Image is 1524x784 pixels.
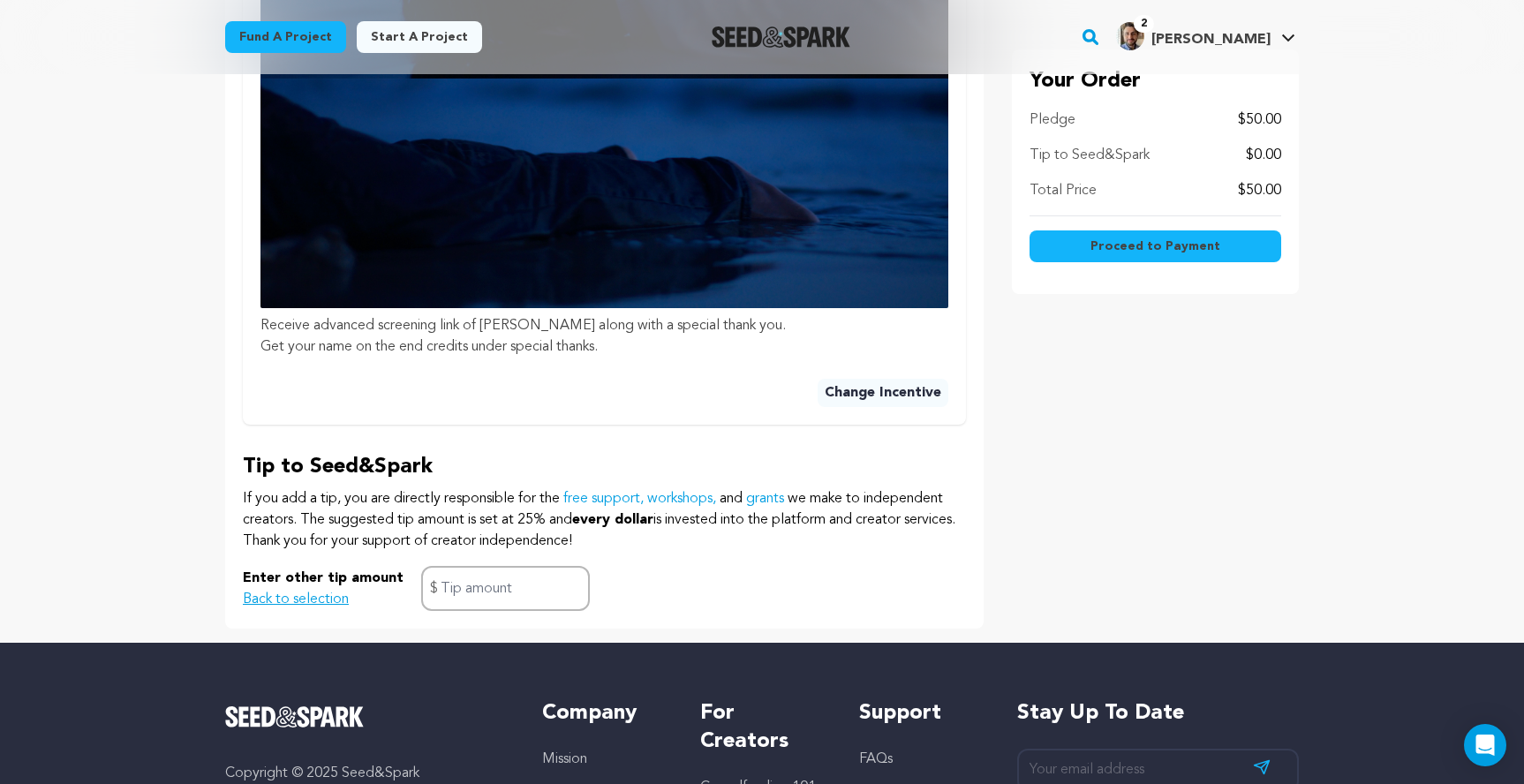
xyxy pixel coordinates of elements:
p: Total Price [1030,180,1097,201]
p: Enter other tip amount [243,568,404,589]
li: Get your name on the end credits under special thanks. [260,336,948,358]
h5: Company [542,699,665,727]
p: Tip to Seed&Spark [1030,145,1150,166]
a: free support, workshops, [563,492,716,506]
a: Omid I.'s Profile [1113,19,1299,50]
input: Tip amount [421,566,590,611]
span: [PERSON_NAME] [1151,33,1271,47]
img: Seed&Spark Logo [225,706,364,727]
a: Seed&Spark Homepage [225,706,507,727]
img: Seed&Spark Logo Dark Mode [712,26,850,48]
button: Back to selection [243,589,349,610]
p: $50.00 [1238,180,1281,201]
li: Receive advanced screening link of [PERSON_NAME] along with a special thank you. [260,315,948,336]
p: $0.00 [1246,145,1281,166]
p: Copyright © 2025 Seed&Spark [225,763,507,784]
div: Omid I.'s Profile [1116,22,1271,50]
h5: Support [859,699,982,727]
p: If you add a tip, you are directly responsible for the and we make to independent creators. The s... [243,488,966,552]
span: every dollar [572,513,653,527]
span: Omid I.'s Profile [1113,19,1299,56]
p: Tip to Seed&Spark [243,453,966,481]
a: Mission [542,752,587,766]
h5: For Creators [700,699,823,756]
a: Start a project [357,21,482,53]
span: 2 [1134,15,1154,33]
p: $50.00 [1238,109,1281,131]
p: Your Order [1030,67,1281,95]
img: facee.jpg [1116,22,1144,50]
a: FAQs [859,752,893,766]
span: Proceed to Payment [1090,237,1220,255]
span: $ [430,578,438,599]
a: Seed&Spark Homepage [712,26,850,48]
p: Pledge [1030,109,1075,131]
a: Fund a project [225,21,346,53]
a: grants [746,492,784,506]
button: Change Incentive [818,379,948,407]
div: Open Intercom Messenger [1464,724,1506,766]
h5: Stay up to date [1017,699,1299,727]
button: Proceed to Payment [1030,230,1281,262]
